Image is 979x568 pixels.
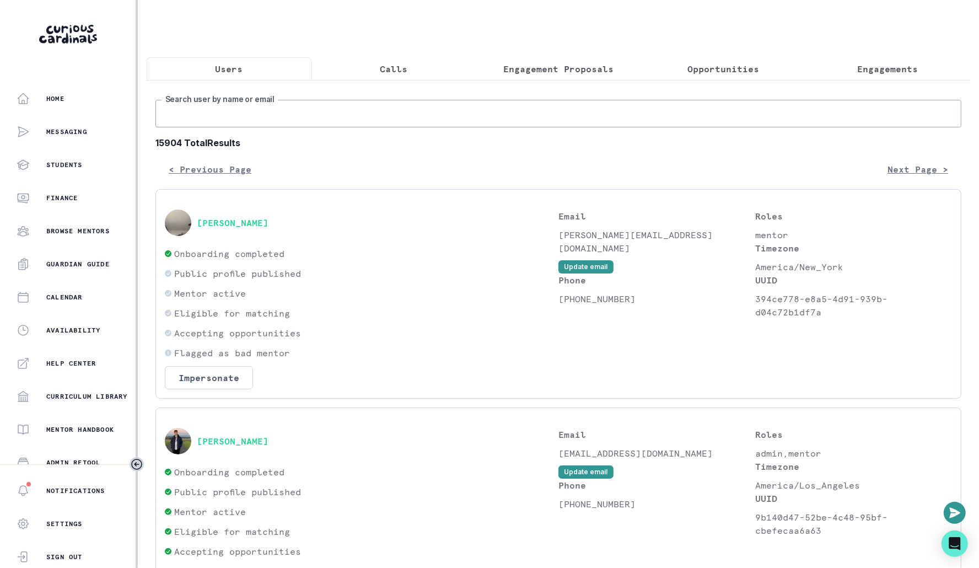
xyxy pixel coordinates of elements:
p: Eligible for matching [174,307,290,320]
button: [PERSON_NAME] [197,217,268,228]
p: 394ce778-e8a5-4d91-939b-d04c72b1df7a [755,292,952,319]
button: < Previous Page [155,158,265,180]
p: America/Los_Angeles [755,479,952,492]
p: Eligible for matching [174,525,290,538]
p: Browse Mentors [46,227,110,235]
p: mentor [755,228,952,242]
p: Public profile published [174,485,301,499]
p: Public profile published [174,267,301,280]
p: [EMAIL_ADDRESS][DOMAIN_NAME] [558,447,755,460]
p: Mentor active [174,287,246,300]
p: Calls [380,62,407,76]
p: Students [46,160,83,169]
div: Open Intercom Messenger [942,531,968,557]
b: 15904 Total Results [155,136,961,149]
button: Impersonate [165,366,253,389]
p: Notifications [46,486,105,495]
button: Open or close messaging widget [944,502,966,524]
button: Update email [558,260,614,274]
p: [PHONE_NUMBER] [558,292,755,306]
p: [PERSON_NAME][EMAIL_ADDRESS][DOMAIN_NAME] [558,228,755,255]
p: Admin Retool [46,458,100,467]
p: Engagement Proposals [503,62,614,76]
p: Timezone [755,460,952,473]
p: Onboarding completed [174,465,284,479]
p: America/New_York [755,260,952,274]
p: Flagged as bad mentor [174,346,290,360]
p: Timezone [755,242,952,255]
p: Mentor Handbook [46,425,114,434]
p: Guardian Guide [46,260,110,269]
p: Phone [558,274,755,287]
p: 9b140d47-52be-4c48-95bf-cbefecaa6a63 [755,511,952,537]
p: Phone [558,479,755,492]
p: Home [46,94,64,103]
p: Availability [46,326,100,335]
p: Help Center [46,359,96,368]
p: Roles [755,428,952,441]
p: Settings [46,519,83,528]
p: Messaging [46,127,87,136]
p: Email [558,428,755,441]
p: Calendar [46,293,83,302]
p: Finance [46,194,78,202]
button: [PERSON_NAME] [197,436,268,447]
p: Accepting opportunities [174,545,301,558]
p: Roles [755,210,952,223]
button: Update email [558,465,614,479]
p: Accepting opportunities [174,326,301,340]
p: [PHONE_NUMBER] [558,497,755,511]
button: Toggle sidebar [130,457,144,471]
p: Opportunities [687,62,759,76]
p: admin,mentor [755,447,952,460]
p: UUID [755,274,952,287]
p: Email [558,210,755,223]
p: Users [215,62,243,76]
p: Onboarding completed [174,247,284,260]
p: UUID [755,492,952,505]
p: Sign Out [46,553,83,561]
img: Curious Cardinals Logo [39,25,97,44]
button: Next Page > [874,158,961,180]
p: Engagements [858,62,918,76]
p: Curriculum Library [46,392,128,401]
p: Mentor active [174,505,246,518]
